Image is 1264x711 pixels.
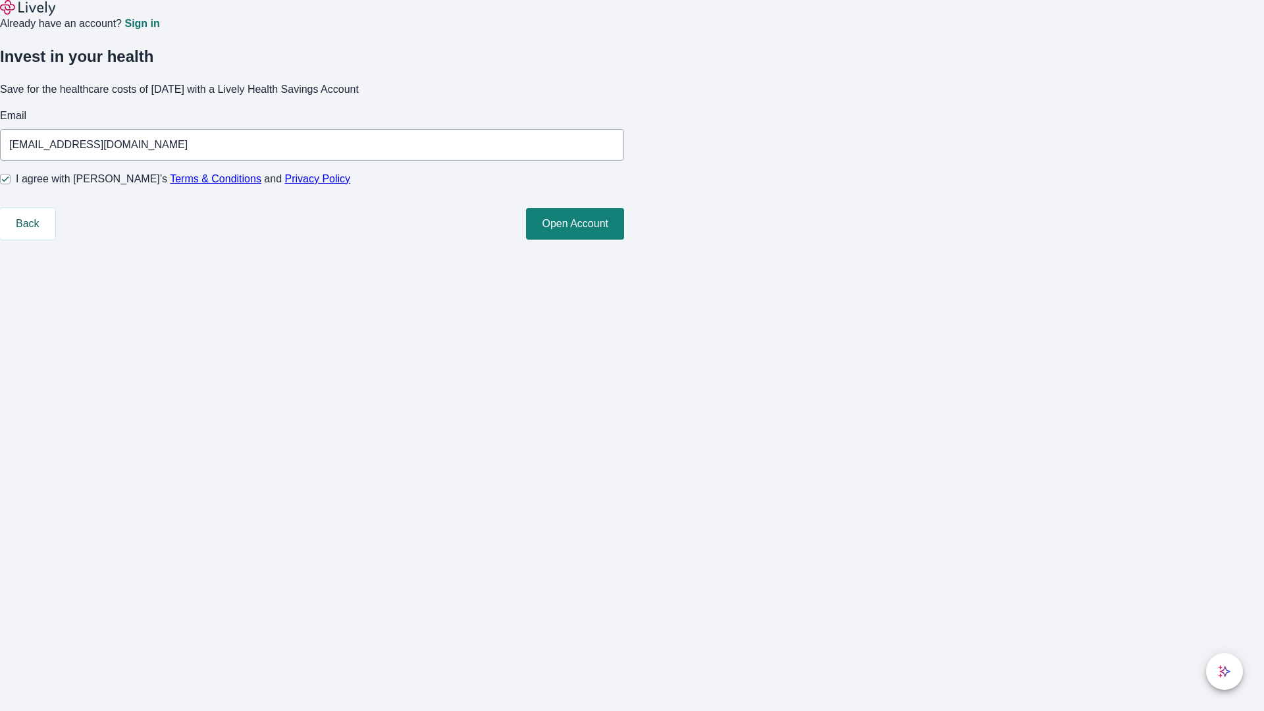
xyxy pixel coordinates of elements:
a: Terms & Conditions [170,173,261,184]
button: Open Account [526,208,624,240]
a: Privacy Policy [285,173,351,184]
svg: Lively AI Assistant [1218,665,1231,678]
button: chat [1206,653,1243,690]
a: Sign in [124,18,159,29]
span: I agree with [PERSON_NAME]’s and [16,171,350,187]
